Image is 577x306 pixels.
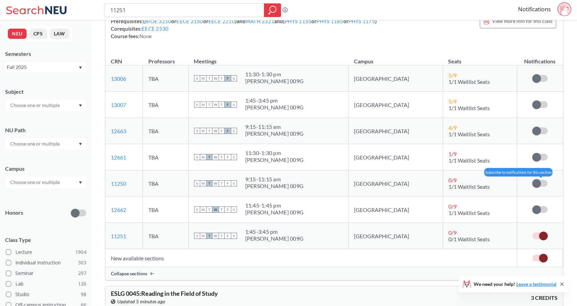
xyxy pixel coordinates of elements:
[245,209,304,216] div: [PERSON_NAME] 009G
[212,154,219,160] span: W
[143,51,188,65] th: Professors
[231,233,237,239] span: S
[200,180,206,186] span: M
[448,210,490,216] span: 1/1 Waitlist Seats
[219,233,225,239] span: T
[111,58,122,65] div: CRN
[349,144,443,170] td: [GEOGRAPHIC_DATA]
[78,270,86,277] span: 297
[176,18,203,24] a: EECE 2150
[50,29,69,39] button: LAW
[225,128,231,134] span: F
[231,75,237,81] span: S
[448,203,457,210] span: 0 / 9
[246,18,274,24] a: MATH 2321
[349,92,443,118] td: [GEOGRAPHIC_DATA]
[111,290,218,297] span: ESLG 0045 : Reading in the Field of Study
[78,280,86,288] span: 126
[231,128,237,134] span: S
[225,180,231,186] span: F
[349,170,443,197] td: [GEOGRAPHIC_DATA]
[111,271,147,277] span: Collapse sections
[349,65,443,92] td: [GEOGRAPHIC_DATA]
[212,128,219,134] span: W
[225,75,231,81] span: F
[206,102,212,108] span: T
[212,180,219,186] span: W
[117,298,165,305] span: Updated 5 minutes ago
[448,157,490,164] span: 1/1 Waitlist Seats
[349,223,443,249] td: [GEOGRAPHIC_DATA]
[206,206,212,213] span: T
[208,18,235,24] a: EECE 2210
[5,62,86,73] div: Fall 2025Dropdown arrow
[245,71,304,78] div: 11:30 - 1:30 pm
[231,206,237,213] span: S
[5,165,86,172] div: Campus
[79,181,82,184] svg: Dropdown arrow
[225,154,231,160] span: F
[194,128,200,134] span: S
[5,138,86,150] div: Dropdown arrow
[5,209,23,217] p: Honors
[6,290,86,299] label: Studio
[245,78,304,85] div: [PERSON_NAME] 009G
[6,248,86,257] label: Lecture
[517,51,563,65] th: Notifications
[111,233,126,239] a: 11251
[200,102,206,108] span: M
[206,154,212,160] span: T
[206,75,212,81] span: T
[7,178,64,186] input: Choose one or multiple
[245,150,304,156] div: 11:30 - 1:30 pm
[79,143,82,146] svg: Dropdown arrow
[194,154,200,160] span: S
[349,51,443,65] th: Campus
[448,131,490,137] span: 1/1 Waitlist Seats
[349,118,443,144] td: [GEOGRAPHIC_DATA]
[200,128,206,134] span: M
[5,100,86,111] div: Dropdown arrow
[5,126,86,134] div: NU Path
[448,229,457,236] span: 0 / 9
[5,50,86,58] div: Semesters
[225,206,231,213] span: F
[245,228,304,235] div: 1:45 - 3:45 pm
[111,75,126,82] a: 13006
[111,154,126,160] a: 12661
[78,259,86,266] span: 303
[212,233,219,239] span: W
[8,29,27,39] button: NEU
[5,236,86,244] span: Class Type
[316,18,343,24] a: PHYS 1165
[79,104,82,107] svg: Dropdown arrow
[29,29,47,39] button: CPS
[448,177,457,183] span: 0 / 9
[245,156,304,163] div: [PERSON_NAME] 009G
[219,128,225,134] span: T
[448,105,490,111] span: 1/1 Waitlist Seats
[212,206,219,213] span: W
[448,98,457,105] span: 5 / 9
[212,102,219,108] span: W
[194,180,200,186] span: S
[285,18,311,24] a: PHYS 1155
[75,248,86,256] span: 1904
[219,180,225,186] span: T
[448,124,457,131] span: 4 / 9
[194,233,200,239] span: S
[143,118,188,144] td: TBA
[194,102,200,108] span: S
[5,177,86,188] div: Dropdown arrow
[6,269,86,278] label: Seminar
[139,33,152,39] span: None
[219,206,225,213] span: T
[143,197,188,223] td: TBA
[245,104,304,111] div: [PERSON_NAME] 009G
[245,130,304,137] div: [PERSON_NAME] 009G
[474,282,557,287] span: We need your help!
[231,154,237,160] span: S
[245,176,304,183] div: 9:15 - 11:15 am
[231,102,237,108] span: S
[219,75,225,81] span: T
